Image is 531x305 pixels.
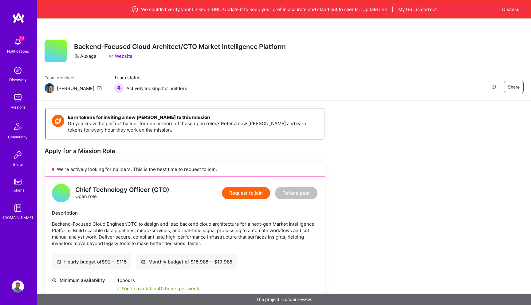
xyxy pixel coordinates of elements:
i: icon Mail [97,86,102,91]
div: The project is under review. [37,294,531,305]
div: Missions [10,104,26,110]
p: Do you know the perfect builder for one or more of these open roles? Refer a new [PERSON_NAME] an... [68,120,318,133]
span: | [392,6,393,13]
div: Minimum availability [52,277,113,283]
span: Team status [114,74,187,81]
div: Apply for a Mission Role [45,147,325,155]
i: icon EyeClosed [491,85,496,89]
button: Update link [362,6,387,13]
img: tokens [14,179,22,184]
button: Dismiss [502,6,519,13]
img: Token icon [52,115,64,127]
button: Refer a peer [275,187,317,199]
img: teamwork [12,92,24,104]
span: Team architect [45,74,102,81]
img: Invite [12,149,24,161]
div: We couldn’t verify your LinkedIn URL. Update it to keep your profile accurate and stand out to cl... [69,6,499,13]
i: icon Cash [57,259,61,264]
div: You're available 40 hours per week [116,285,199,292]
span: Actively looking for builders [126,85,187,92]
i: icon Clock [52,278,57,283]
div: Chief Technology Officer (CTO) [75,187,169,193]
button: Request to join [222,187,270,199]
div: [DOMAIN_NAME] [3,214,33,221]
div: Auxage [74,53,96,59]
div: Invite [13,161,23,168]
img: Team Architect [45,83,54,93]
i: icon Cash [141,259,145,264]
button: Share [504,81,524,93]
i: icon Check [116,287,120,291]
div: Discovery [9,77,27,83]
div: Description [52,210,317,216]
i: icon CompanyGray [74,54,79,59]
h3: Backend-Focused Cloud Architect/CTO Market Intelligence Platform [74,43,286,50]
a: User Avatar [10,280,26,293]
span: 10 [19,36,24,41]
div: 40 hours [116,277,199,283]
span: Share [508,84,520,90]
div: [PERSON_NAME] [57,85,94,92]
img: discovery [12,64,24,77]
img: guide book [12,202,24,214]
h4: Earn tokens for inviting a new [PERSON_NAME] to this mission [68,115,318,120]
p: Backend-Focused Cloud Engineer/CTO to design and lead backend cloud architecture for a next-gen M... [52,221,317,247]
div: Tokens [12,187,24,193]
a: Website [109,53,132,59]
div: Notifications [7,48,29,54]
img: logo [12,12,25,23]
div: Community [8,134,28,140]
img: User Avatar [12,280,24,293]
img: bell [12,36,24,48]
div: We’re actively looking for builders. This is the best time to request to join. [45,162,325,176]
div: Monthly budget of $ 15,988 — $ 19,985 [141,259,232,265]
img: Actively looking for builders [114,83,124,93]
button: My URL is correct [398,6,437,13]
div: Hourly budget of $ 92 — $ 115 [57,259,127,265]
div: Open role [75,187,169,200]
img: Community [10,119,25,134]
